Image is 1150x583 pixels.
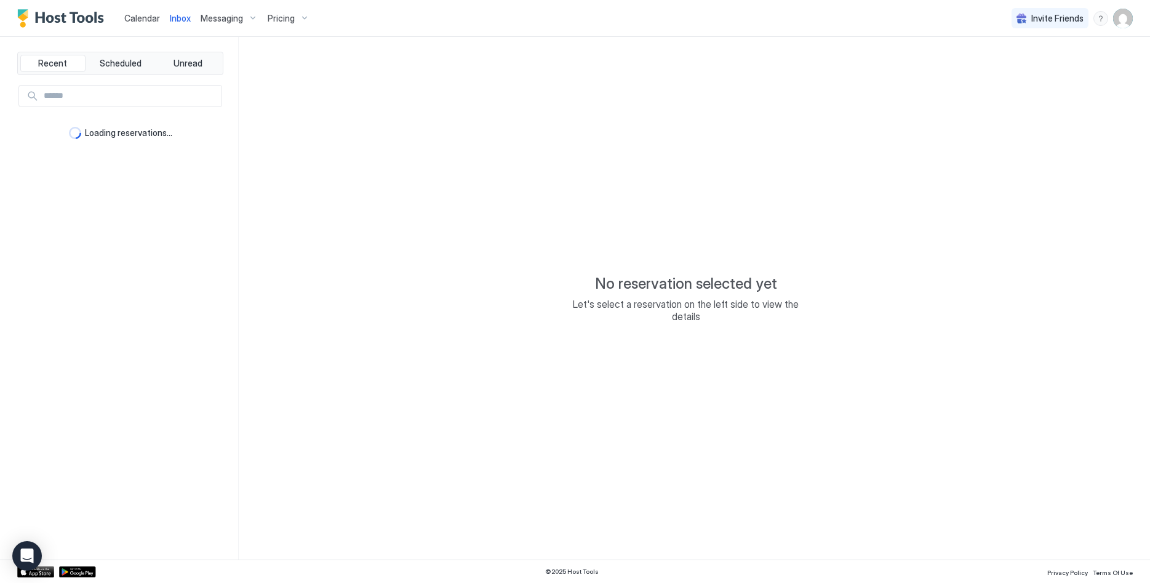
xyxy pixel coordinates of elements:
[170,13,191,23] span: Inbox
[39,86,222,107] input: Input Field
[59,566,96,577] a: Google Play Store
[595,275,777,293] span: No reservation selected yet
[124,13,160,23] span: Calendar
[1047,565,1088,578] a: Privacy Policy
[1047,569,1088,576] span: Privacy Policy
[545,568,599,576] span: © 2025 Host Tools
[38,58,67,69] span: Recent
[20,55,86,72] button: Recent
[201,13,243,24] span: Messaging
[170,12,191,25] a: Inbox
[17,9,110,28] a: Host Tools Logo
[85,127,172,139] span: Loading reservations...
[100,58,142,69] span: Scheduled
[69,127,81,139] div: loading
[174,58,202,69] span: Unread
[12,541,42,571] div: Open Intercom Messenger
[1113,9,1133,28] div: User profile
[1093,569,1133,576] span: Terms Of Use
[17,52,223,75] div: tab-group
[124,12,160,25] a: Calendar
[268,13,295,24] span: Pricing
[155,55,220,72] button: Unread
[563,298,809,323] span: Let's select a reservation on the left side to view the details
[17,566,54,577] a: App Store
[1093,565,1133,578] a: Terms Of Use
[1031,13,1084,24] span: Invite Friends
[1093,11,1108,26] div: menu
[88,55,153,72] button: Scheduled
